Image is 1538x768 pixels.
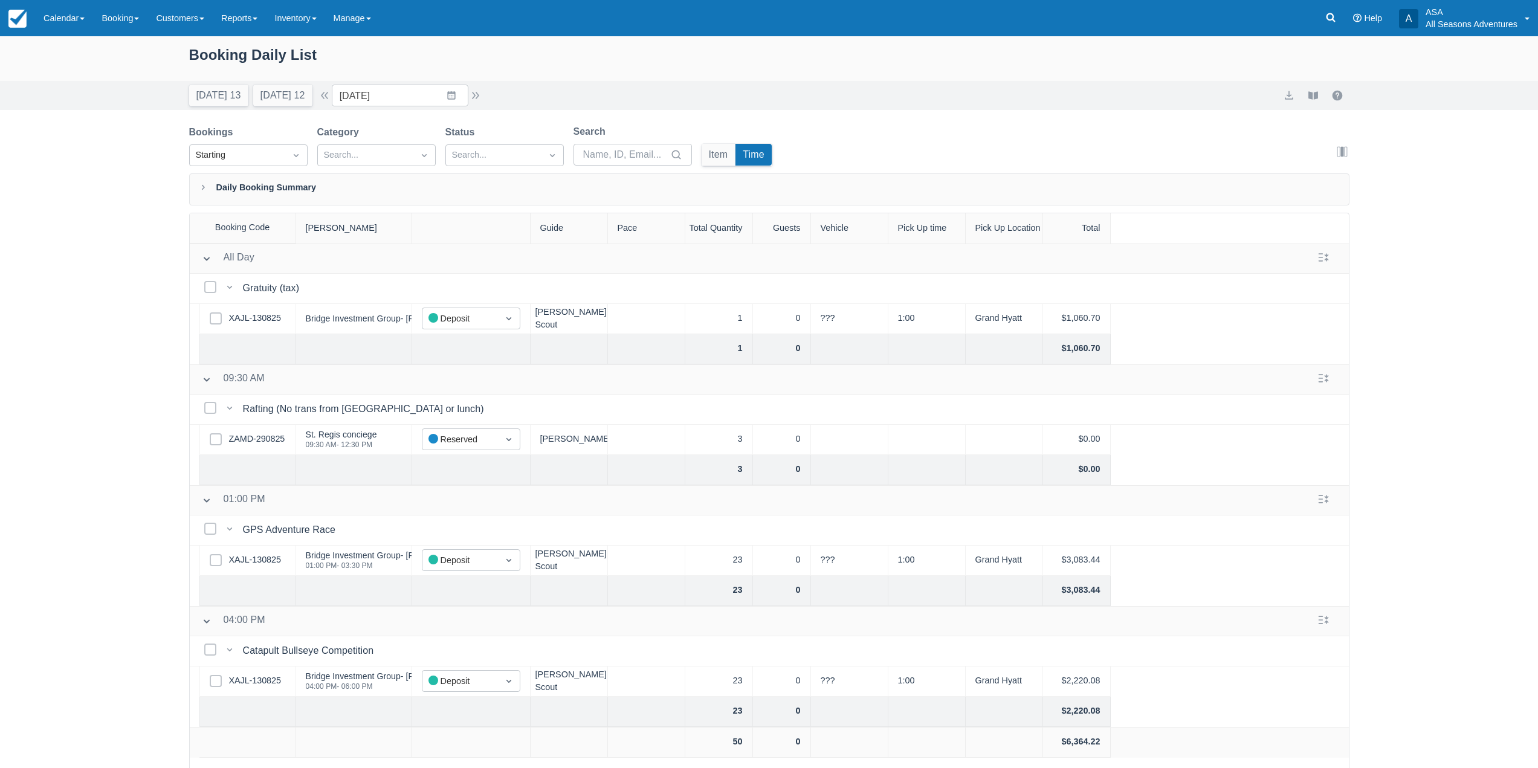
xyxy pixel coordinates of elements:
div: $0.00 [1043,455,1111,485]
div: Grand Hyatt [966,546,1043,576]
div: 0 [753,697,811,727]
div: ??? [811,304,888,334]
button: export [1282,88,1296,103]
div: Catapult Bullseye Competition [243,644,379,658]
button: Item [702,144,735,166]
div: 1 [685,304,753,334]
div: 0 [753,425,811,455]
div: [PERSON_NAME] [296,213,412,244]
div: 0 [753,728,811,758]
label: Bookings [189,125,238,140]
div: [PERSON_NAME], Scout [531,666,608,697]
div: Total [1043,213,1111,244]
div: Pace [608,213,685,244]
div: 1:00 [888,666,966,697]
button: Time [735,144,772,166]
span: Help [1364,13,1382,23]
div: $3,083.44 [1043,546,1111,576]
div: [PERSON_NAME], Scout [531,304,608,334]
a: ZAMD-290825 [229,433,285,446]
div: 50 [685,728,753,758]
div: 0 [753,455,811,485]
div: GPS Adventure Race [243,523,341,537]
div: Bridge Investment Group- [PERSON_NAME] [306,314,476,323]
div: Reserved [428,433,492,447]
p: ASA [1426,6,1517,18]
div: $0.00 [1043,425,1111,455]
div: 0 [753,334,811,364]
div: $1,060.70 [1043,304,1111,334]
div: 23 [685,697,753,727]
input: Date [332,85,468,106]
div: 23 [685,666,753,697]
div: 1:00 [888,304,966,334]
button: [DATE] 13 [189,85,248,106]
div: St. Regis conciege [306,430,377,439]
div: Bridge Investment Group- [PERSON_NAME] [306,551,476,560]
div: Total Quantity [685,213,753,244]
div: $2,220.08 [1043,697,1111,727]
div: 23 [685,576,753,606]
div: Guests [753,213,811,244]
img: checkfront-main-nav-mini-logo.png [8,10,27,28]
div: 23 [685,546,753,576]
div: ??? [811,546,888,576]
button: [DATE] 12 [253,85,312,106]
span: Dropdown icon [290,149,302,161]
div: Grand Hyatt [966,304,1043,334]
div: 0 [753,304,811,334]
div: 09:30 AM - 12:30 PM [306,441,377,448]
div: 0 [753,546,811,576]
div: Vehicle [811,213,888,244]
div: Starting [196,149,279,162]
div: A [1399,9,1418,28]
div: 01:00 PM - 03:30 PM [306,562,476,569]
span: Dropdown icon [503,433,515,445]
label: Search [574,124,610,139]
button: All Day [197,248,259,269]
div: ??? [811,666,888,697]
div: $2,220.08 [1043,666,1111,697]
span: Dropdown icon [546,149,558,161]
a: XAJL-130825 [229,312,281,325]
span: Dropdown icon [418,149,430,161]
span: Dropdown icon [503,554,515,566]
div: Bridge Investment Group- [PERSON_NAME] [306,672,476,680]
div: [PERSON_NAME], Scout [531,546,608,576]
div: [PERSON_NAME] [531,425,608,455]
div: 04:00 PM - 06:00 PM [306,683,476,690]
div: $6,364.22 [1043,728,1111,758]
label: Category [317,125,364,140]
div: Deposit [428,674,492,688]
a: XAJL-130825 [229,674,281,688]
div: 1 [685,334,753,364]
div: Daily Booking Summary [189,173,1349,205]
div: Rafting (No trans from [GEOGRAPHIC_DATA] or lunch) [243,402,489,416]
div: Deposit [428,553,492,567]
i: Help [1353,14,1362,22]
span: Dropdown icon [503,675,515,687]
div: 3 [685,455,753,485]
div: Gratuity (tax) [243,281,305,295]
div: Grand Hyatt [966,666,1043,697]
label: Status [445,125,480,140]
div: Guide [531,213,608,244]
input: Name, ID, Email... [583,144,668,166]
button: 09:30 AM [197,369,270,390]
div: 1:00 [888,546,966,576]
div: Deposit [428,312,492,326]
a: XAJL-130825 [229,553,281,567]
div: Booking Code [190,213,296,243]
div: 0 [753,666,811,697]
button: 01:00 PM [197,489,270,511]
div: 0 [753,576,811,606]
div: Pick Up time [888,213,966,244]
div: 3 [685,425,753,455]
span: Dropdown icon [503,312,515,324]
button: 04:00 PM [197,610,270,632]
div: $3,083.44 [1043,576,1111,606]
p: All Seasons Adventures [1426,18,1517,30]
div: $1,060.70 [1043,334,1111,364]
div: Booking Daily List [189,44,1349,79]
div: Pick Up Location [966,213,1043,244]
